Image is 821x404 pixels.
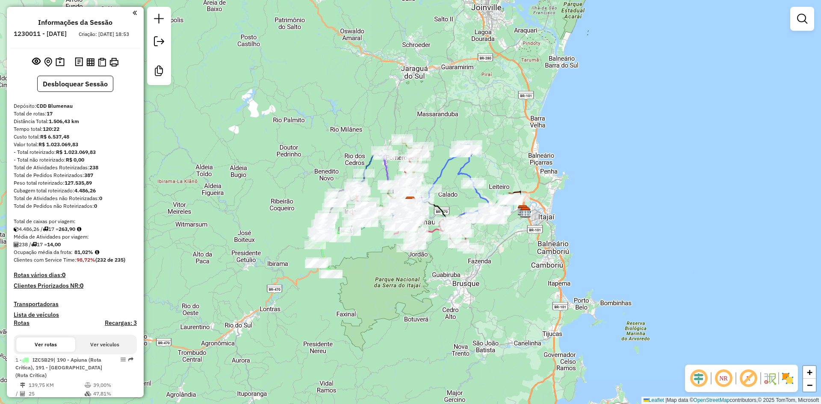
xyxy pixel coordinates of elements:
[14,179,137,187] div: Peso total roteirizado:
[38,141,78,147] strong: R$ 1.023.069,83
[20,383,25,388] i: Distância Total
[14,118,137,125] div: Distância Total:
[85,391,91,396] i: % de utilização da cubagem
[694,397,730,403] a: OpenStreetMap
[151,62,168,82] a: Criar modelo
[85,56,96,68] button: Visualizar relatório de Roteirização
[763,372,777,385] img: Fluxo de ruas
[105,319,137,327] h4: Recargas: 3
[121,357,126,362] em: Opções
[96,56,108,68] button: Visualizar Romaneio
[14,271,137,279] h4: Rotas vários dias:
[14,102,137,110] div: Depósito:
[14,241,137,248] div: 238 / 17 =
[56,149,96,155] strong: R$ 1.023.069,83
[641,397,821,404] div: Map data © contributors,© 2025 TomTom, Microsoft
[713,368,734,389] span: Ocultar NR
[807,380,812,390] span: −
[14,218,137,225] div: Total de caixas por viagem:
[77,257,95,263] strong: 98,72%
[16,337,75,352] button: Ver rotas
[43,227,48,232] i: Total de rotas
[14,133,137,141] div: Custo total:
[30,55,42,69] button: Exibir sessão original
[14,187,137,195] div: Cubagem total roteirizado:
[14,164,137,171] div: Total de Atividades Roteirizadas:
[31,242,37,247] i: Total de rotas
[644,397,664,403] a: Leaflet
[32,357,53,363] span: IZC5B29
[74,187,96,194] strong: 4.486,26
[781,372,794,385] img: Exibir/Ocultar setores
[14,301,137,308] h4: Transportadoras
[738,368,759,389] span: Exibir rótulo
[80,282,83,289] strong: 0
[14,227,19,232] i: Cubagem total roteirizado
[28,381,84,389] td: 139,75 KM
[47,241,61,248] strong: 14,00
[75,337,134,352] button: Ver veículos
[66,156,84,163] strong: R$ 0,00
[47,110,53,117] strong: 17
[14,233,137,241] div: Média de Atividades por viagem:
[14,141,137,148] div: Valor total:
[75,30,133,38] div: Criação: [DATE] 18:53
[38,18,112,27] h4: Informações da Sessão
[65,180,92,186] strong: 127.535,89
[14,110,137,118] div: Total de rotas:
[688,368,709,389] span: Ocultar deslocamento
[74,249,93,255] strong: 81,02%
[14,319,30,327] a: Rotas
[405,196,416,207] img: CDD Blumenau
[14,156,137,164] div: - Total não roteirizado:
[14,148,137,156] div: - Total roteirizado:
[93,389,133,398] td: 47,81%
[14,257,77,263] span: Clientes com Service Time:
[36,103,73,109] strong: CDD Blumenau
[14,125,137,133] div: Tempo total:
[14,282,137,289] h4: Clientes Priorizados NR:
[54,56,66,69] button: Painel de Sugestão
[28,389,84,398] td: 25
[49,118,79,124] strong: 1.506,43 km
[42,56,54,69] button: Centralizar mapa no depósito ou ponto de apoio
[665,397,667,403] span: |
[807,367,812,377] span: +
[151,10,168,29] a: Nova sessão e pesquisa
[794,10,811,27] a: Exibir filtros
[14,171,137,179] div: Total de Pedidos Roteirizados:
[40,133,69,140] strong: R$ 6.537,48
[14,30,67,38] h6: 1230011 - [DATE]
[99,195,102,201] strong: 0
[128,357,133,362] em: Rota exportada
[803,366,816,379] a: Zoom in
[14,249,73,255] span: Ocupação média da frota:
[14,311,137,318] h4: Lista de veículos
[62,271,65,279] strong: 0
[14,195,137,202] div: Total de Atividades não Roteirizadas:
[37,76,113,92] button: Desbloquear Sessão
[14,242,19,247] i: Total de Atividades
[15,357,102,378] span: 1 -
[93,381,133,389] td: 39,00%
[520,207,531,218] img: CDD Camboriú
[95,257,125,263] strong: (232 de 235)
[15,357,102,378] span: | 190 - Apiuna (Rota Critica), 191 - [GEOGRAPHIC_DATA] (Rota Critica)
[77,227,81,232] i: Meta Caixas/viagem: 199,74 Diferença: 64,16
[59,226,75,232] strong: 263,90
[108,56,120,68] button: Imprimir Rotas
[803,379,816,392] a: Zoom out
[95,250,99,255] em: Média calculada utilizando a maior ocupação (%Peso ou %Cubagem) de cada rota da sessão. Rotas cro...
[89,164,98,171] strong: 238
[151,33,168,52] a: Exportar sessão
[14,202,137,210] div: Total de Pedidos não Roteirizados:
[20,391,25,396] i: Total de Atividades
[517,205,529,216] img: CDD Itajaí
[15,389,20,398] td: /
[94,203,97,209] strong: 0
[85,383,91,388] i: % de utilização do peso
[84,172,93,178] strong: 387
[73,56,85,69] button: Logs desbloquear sessão
[133,8,137,18] a: Clique aqui para minimizar o painel
[43,126,59,132] strong: 120:22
